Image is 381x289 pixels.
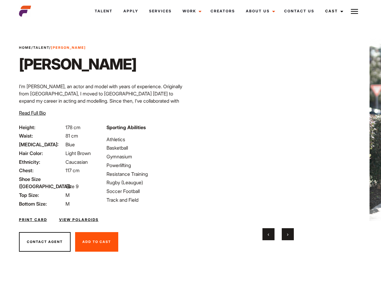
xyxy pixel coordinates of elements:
span: Hair Color: [19,150,64,157]
a: Talent [89,3,118,19]
span: 117 cm [65,167,80,173]
a: Print Card [19,217,47,222]
span: Height: [19,124,64,131]
a: Apply [118,3,144,19]
a: Talent [33,45,49,50]
span: Chest: [19,167,64,174]
a: Cast [320,3,347,19]
a: Home [19,45,31,50]
h1: [PERSON_NAME] [19,55,136,73]
li: Resistance Training [106,170,187,178]
a: Work [177,3,205,19]
span: Shoe Size ([GEOGRAPHIC_DATA]): [19,176,64,190]
li: Gymnasium [106,153,187,160]
span: Top Size: [19,191,64,199]
span: Waist: [19,132,64,139]
a: Creators [205,3,240,19]
a: Services [144,3,177,19]
li: Powerlifting [106,162,187,169]
li: Rugby (Leaugue) [106,179,187,186]
span: [MEDICAL_DATA]: [19,141,64,148]
img: cropped-aefm-brand-fav-22-square.png [19,5,31,17]
strong: [PERSON_NAME] [51,45,86,50]
span: M [65,201,70,207]
span: Caucasian [65,159,88,165]
span: Blue [65,141,75,148]
span: 178 cm [65,124,81,130]
span: Bottom Size: [19,200,64,207]
button: Read Full Bio [19,109,46,117]
a: Contact Us [279,3,320,19]
li: Soccer Football [106,188,187,195]
span: Ethnicity: [19,158,64,166]
a: About Us [240,3,279,19]
p: I’m [PERSON_NAME], an actor and model with years of experience. Originally from [GEOGRAPHIC_DATA]... [19,83,187,133]
span: Add To Cast [82,240,111,244]
video: Your browser does not support the video tag. [205,39,351,221]
span: Previous [268,231,269,237]
li: Athletics [106,136,187,143]
span: Next [287,231,288,237]
span: / / [19,45,86,50]
span: Light Brown [65,150,91,156]
span: Read Full Bio [19,110,46,116]
a: View Polaroids [59,217,99,222]
span: 81 cm [65,133,78,139]
li: Track and Field [106,196,187,204]
span: M [65,192,70,198]
span: Size 9 [65,183,78,189]
img: Burger icon [351,8,358,15]
li: Basketball [106,144,187,151]
button: Contact Agent [19,232,71,252]
strong: Sporting Abilities [106,124,146,130]
button: Add To Cast [75,232,118,252]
